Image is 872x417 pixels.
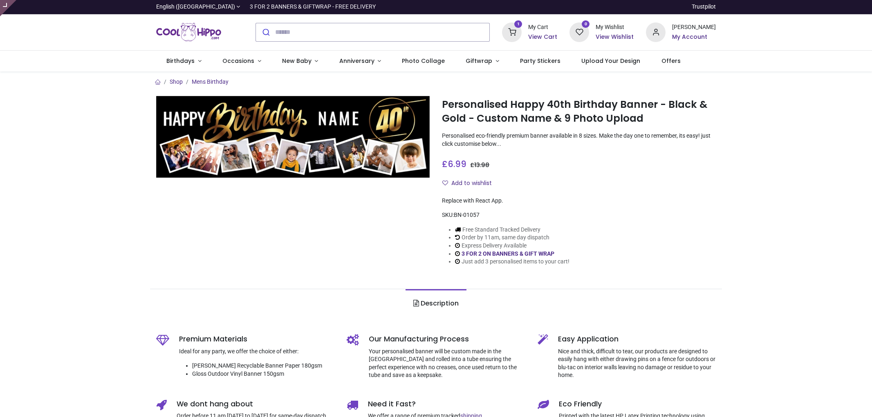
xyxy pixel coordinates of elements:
[250,3,376,11] div: 3 FOR 2 BANNERS & GIFTWRAP - FREE DELIVERY
[170,78,183,85] a: Shop
[192,78,229,85] a: Mens Birthday
[692,3,716,11] a: Trustpilot
[442,132,716,148] p: Personalised eco-friendly premium banner available in 8 sizes. Make the day one to remember, its ...
[455,258,569,266] li: Just add 3 personalised items to your cart!
[470,161,489,169] span: £
[596,33,634,41] a: View Wishlist
[661,57,681,65] span: Offers
[179,334,335,344] h5: Premium Materials
[192,362,335,370] li: [PERSON_NAME] Recyclable Banner Paper 180gsm
[672,33,716,41] a: My Account
[581,57,640,65] span: Upload Your Design
[442,98,716,126] h1: Personalised Happy 40th Birthday Banner - Black & Gold - Custom Name & 9 Photo Upload
[222,57,254,65] span: Occasions
[454,212,480,218] span: BN-01057
[177,399,335,409] h5: We dont hang about
[455,51,510,72] a: Giftwrap
[282,57,312,65] span: New Baby
[256,23,275,41] button: Submit
[179,348,335,356] p: Ideal for any party, we offer the choice of either:
[448,158,466,170] span: 6.99
[455,226,569,234] li: Free Standard Tracked Delivery
[442,158,466,170] span: £
[520,57,560,65] span: Party Stickers
[558,348,716,379] p: Nice and thick, difficult to tear, our products are designed to easily hang with either drawing p...
[528,23,557,31] div: My Cart
[156,21,222,44] a: Logo of Cool Hippo
[442,211,716,219] div: SKU:
[329,51,392,72] a: Anniversary
[212,51,271,72] a: Occasions
[558,334,716,344] h5: Easy Application
[156,96,430,178] img: Personalised Happy 40th Birthday Banner - Black & Gold - Custom Name & 9 Photo Upload
[192,370,335,378] li: Gloss Outdoor Vinyl Banner 150gsm
[271,51,329,72] a: New Baby
[474,161,489,169] span: 13.98
[559,399,716,409] h5: Eco Friendly
[442,180,448,186] i: Add to wishlist
[502,28,522,35] a: 1
[166,57,195,65] span: Birthdays
[402,57,445,65] span: Photo Collage
[528,33,557,41] a: View Cart
[466,57,492,65] span: Giftwrap
[156,51,212,72] a: Birthdays
[368,399,525,409] h5: Need it Fast?
[462,250,554,257] a: 3 FOR 2 ON BANNERS & GIFT WRAP
[156,3,240,11] a: English ([GEOGRAPHIC_DATA])
[455,242,569,250] li: Express Delivery Available
[596,23,634,31] div: My Wishlist
[406,289,466,318] a: Description
[672,23,716,31] div: [PERSON_NAME]
[369,348,525,379] p: Your personalised banner will be custom made in the [GEOGRAPHIC_DATA] and rolled into a tube ensu...
[369,334,525,344] h5: Our Manufacturing Process
[514,20,522,28] sup: 1
[339,57,374,65] span: Anniversary
[455,234,569,242] li: Order by 11am, same day dispatch
[442,197,716,205] div: Replace with React App.
[582,20,590,28] sup: 0
[156,21,222,44] img: Cool Hippo
[442,176,499,190] button: Add to wishlistAdd to wishlist
[569,28,589,35] a: 0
